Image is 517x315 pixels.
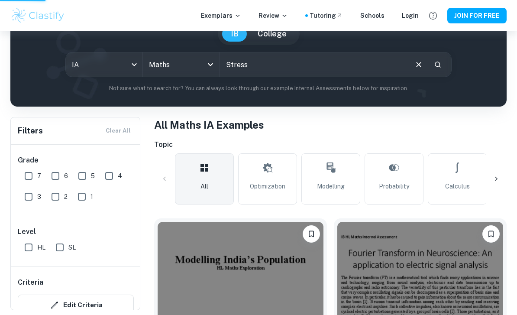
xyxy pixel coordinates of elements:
button: Help and Feedback [426,8,440,23]
span: All [200,182,208,191]
button: Please log in to bookmark exemplars [303,225,320,243]
span: 5 [91,171,95,181]
span: 3 [37,192,41,201]
h6: Filters [18,125,43,137]
a: Tutoring [310,11,343,20]
h1: All Maths IA Examples [154,117,507,133]
h6: Criteria [18,277,43,288]
span: Probability [379,182,409,191]
button: Please log in to bookmark exemplars [482,225,500,243]
span: 2 [64,192,68,201]
p: Not sure what to search for? You can always look through our example Internal Assessments below f... [17,84,500,93]
p: Review [258,11,288,20]
h6: Topic [154,140,507,150]
a: Schools [360,11,385,20]
span: 4 [118,171,122,181]
img: Clastify logo [10,7,65,24]
button: IB [222,26,247,42]
button: JOIN FOR FREE [447,8,507,23]
span: 1 [90,192,93,201]
h6: Grade [18,155,134,166]
span: Optimization [250,182,285,191]
span: SL [68,243,76,252]
span: Calculus [445,182,470,191]
span: HL [37,243,45,252]
p: Exemplars [201,11,241,20]
button: Open [204,58,216,71]
button: College [249,26,295,42]
span: Modelling [317,182,345,191]
span: 7 [37,171,41,181]
button: Search [430,57,445,72]
div: IA [66,52,142,77]
button: Clear [410,56,427,73]
input: E.g. neural networks, space, population modelling... [220,52,407,77]
h6: Level [18,227,134,237]
a: Login [402,11,419,20]
span: 6 [64,171,68,181]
